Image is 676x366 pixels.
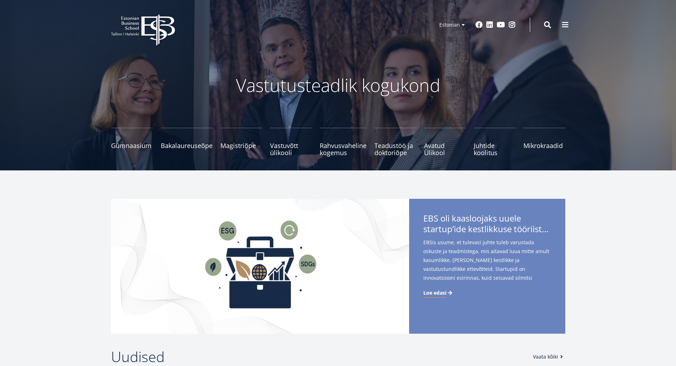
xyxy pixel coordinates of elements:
[161,128,213,156] a: Bakalaureuseõpe
[474,128,516,156] a: Juhtide koolitus
[423,238,551,294] span: EBSis usume, et tulevasi juhte tuleb varustada oskuste ja teadmistega, mis aitavad luua mitte ain...
[320,128,367,156] a: Rahvusvaheline kogemus
[476,21,483,28] a: Facebook
[374,128,416,156] a: Teadustöö ja doktoriõpe
[111,128,153,156] a: Gümnaasium
[220,142,262,149] span: Magistriõpe
[424,142,466,156] span: Avatud Ülikool
[270,128,312,156] a: Vastuvõtt ülikooli
[486,21,493,28] a: Linkedin
[533,353,565,360] a: Vaata kõiki
[423,213,551,236] span: EBS oli kaasloojaks uuele
[474,142,516,156] span: Juhtide koolitus
[424,128,466,156] a: Avatud Ülikool
[161,142,213,149] span: Bakalaureuseõpe
[320,142,367,156] span: Rahvusvaheline kogemus
[497,21,505,28] a: Youtube
[150,75,526,96] p: Vastutusteadlik kogukond
[111,348,526,366] h2: Uudised
[220,128,262,156] a: Magistriõpe
[111,142,153,149] span: Gümnaasium
[423,289,446,296] span: Loe edasi
[374,142,416,156] span: Teadustöö ja doktoriõpe
[270,142,312,156] span: Vastuvõtt ülikooli
[523,142,565,149] span: Mikrokraadid
[423,224,551,234] span: startup’ide kestlikkuse tööriistakastile
[523,128,565,156] a: Mikrokraadid
[111,199,409,334] img: Startup toolkit image
[509,21,516,28] a: Instagram
[423,289,454,296] a: Loe edasi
